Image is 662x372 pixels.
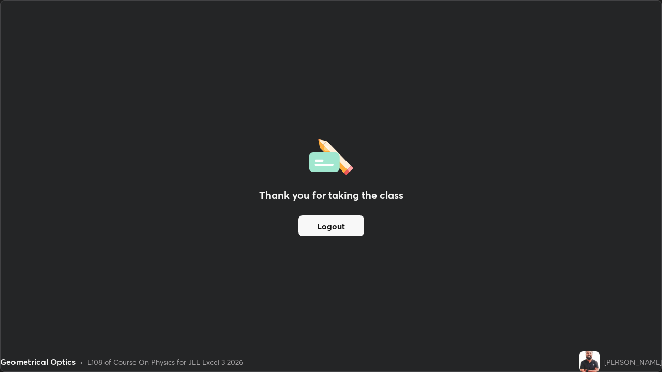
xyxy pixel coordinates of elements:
[259,188,403,203] h2: Thank you for taking the class
[87,357,243,367] div: L108 of Course On Physics for JEE Excel 3 2026
[80,357,83,367] div: •
[309,136,353,175] img: offlineFeedback.1438e8b3.svg
[298,215,364,236] button: Logout
[579,351,600,372] img: 08faf541e4d14fc7b1a5b06c1cc58224.jpg
[604,357,662,367] div: [PERSON_NAME]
